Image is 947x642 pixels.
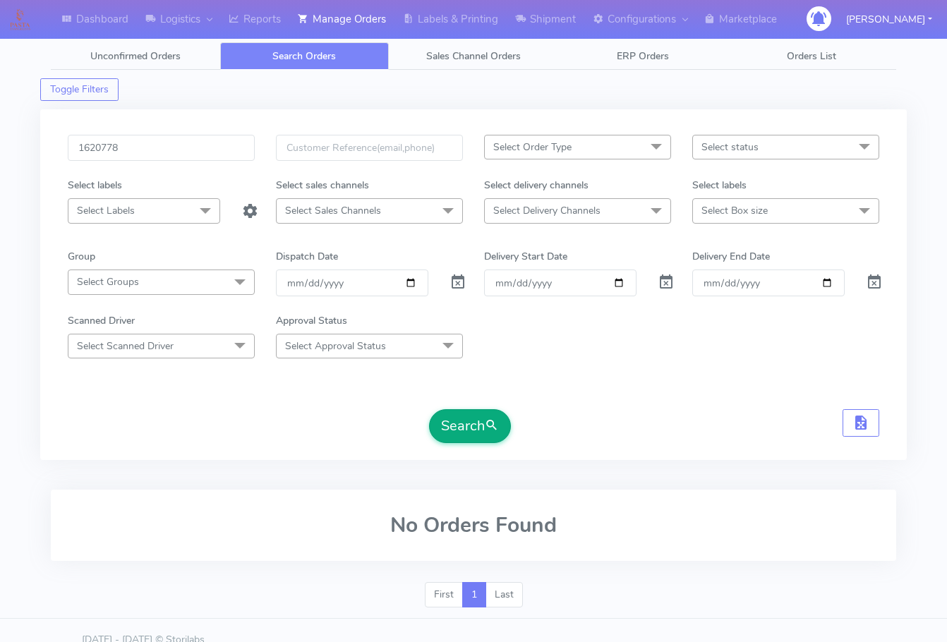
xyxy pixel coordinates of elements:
span: Select Labels [77,204,135,217]
h2: No Orders Found [68,514,879,537]
button: Toggle Filters [40,78,119,101]
span: Select Sales Channels [285,204,381,217]
a: 1 [462,582,486,607]
label: Select labels [68,178,122,193]
button: Search [429,409,511,443]
label: Delivery End Date [692,249,770,264]
label: Select labels [692,178,747,193]
span: Select Approval Status [285,339,386,353]
span: Orders List [787,49,836,63]
label: Select sales channels [276,178,369,193]
span: Search Orders [272,49,336,63]
span: Select Groups [77,275,139,289]
span: Unconfirmed Orders [90,49,181,63]
span: Select status [701,140,759,154]
span: Sales Channel Orders [426,49,521,63]
label: Dispatch Date [276,249,338,264]
span: Select Delivery Channels [493,204,601,217]
input: Customer Reference(email,phone) [276,135,463,161]
label: Approval Status [276,313,347,328]
span: Select Scanned Driver [77,339,174,353]
label: Group [68,249,95,264]
button: [PERSON_NAME] [836,5,943,34]
span: Select Box size [701,204,768,217]
span: Select Order Type [493,140,572,154]
input: Order Id [68,135,255,161]
ul: Tabs [51,42,896,70]
label: Select delivery channels [484,178,589,193]
span: ERP Orders [617,49,669,63]
label: Delivery Start Date [484,249,567,264]
label: Scanned Driver [68,313,135,328]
